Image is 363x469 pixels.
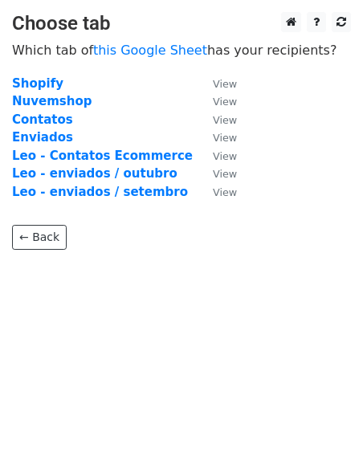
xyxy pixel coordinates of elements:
a: Leo - enviados / setembro [12,185,188,199]
a: View [197,112,237,127]
p: Which tab of has your recipients? [12,42,351,59]
a: View [197,94,237,108]
a: Enviados [12,130,73,145]
small: View [213,114,237,126]
a: View [197,166,237,181]
a: View [197,185,237,199]
a: View [197,149,237,163]
small: View [213,78,237,90]
small: View [213,150,237,162]
a: Leo - Contatos Ecommerce [12,149,193,163]
h3: Choose tab [12,12,351,35]
small: View [213,168,237,180]
a: Contatos [12,112,73,127]
a: this Google Sheet [93,43,207,58]
a: Nuvemshop [12,94,92,108]
small: View [213,186,237,198]
a: Leo - enviados / outubro [12,166,177,181]
a: View [197,76,237,91]
a: View [197,130,237,145]
small: View [213,96,237,108]
small: View [213,132,237,144]
a: Shopify [12,76,63,91]
a: ← Back [12,225,67,250]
